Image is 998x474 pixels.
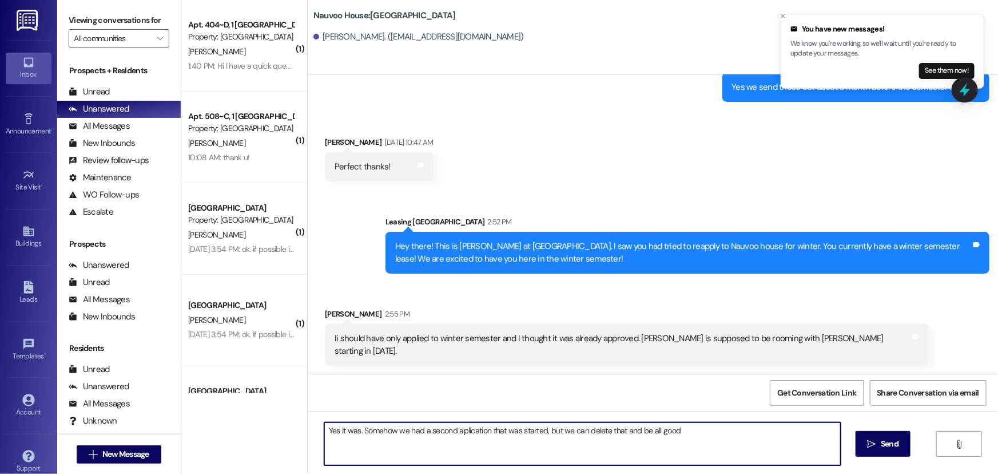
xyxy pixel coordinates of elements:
[856,431,911,457] button: Send
[57,342,181,354] div: Residents
[51,125,53,133] span: •
[324,422,841,465] textarea: Yes it was. Somehow we had a second aplication that was started, but we can delete that and be al...
[188,244,406,254] div: [DATE] 3:54 PM: ok. if possible i'm interested in selling my fall lease.
[69,11,169,29] label: Viewing conversations for
[325,136,434,152] div: [PERSON_NAME]
[6,165,51,196] a: Site Visit •
[69,311,135,323] div: New Inbounds
[6,53,51,84] a: Inbox
[6,278,51,309] a: Leads
[57,65,181,77] div: Prospects + Residents
[69,381,129,393] div: Unanswered
[6,390,51,421] a: Account
[69,120,130,132] div: All Messages
[69,294,130,306] div: All Messages
[188,385,294,397] div: [GEOGRAPHIC_DATA]
[881,438,898,450] span: Send
[188,138,245,148] span: [PERSON_NAME]
[188,202,294,214] div: [GEOGRAPHIC_DATA]
[77,445,161,464] button: New Message
[395,240,971,265] div: Hey there! This is [PERSON_NAME] at [GEOGRAPHIC_DATA]. I saw you had tried to reapply to Nauvoo h...
[102,448,149,460] span: New Message
[41,181,43,189] span: •
[69,259,129,271] div: Unanswered
[732,81,972,93] div: Yes we send those out about a month before the semester starts
[382,308,409,320] div: 2:55 PM
[485,216,512,228] div: 2:52 PM
[188,315,245,325] span: [PERSON_NAME]
[69,206,113,218] div: Escalate
[188,152,249,163] div: 10:08 AM: thank u!
[69,172,132,184] div: Maintenance
[188,46,245,57] span: [PERSON_NAME]
[69,398,130,410] div: All Messages
[868,440,876,449] i: 
[770,380,864,406] button: Get Conversation Link
[777,10,789,22] button: Close toast
[188,214,294,226] div: Property: [GEOGRAPHIC_DATA]
[382,136,434,148] div: [DATE] 10:47 AM
[188,19,294,31] div: Apt. 404~D, 1 [GEOGRAPHIC_DATA]
[157,34,163,43] i: 
[325,308,929,324] div: [PERSON_NAME]
[44,350,46,358] span: •
[870,380,987,406] button: Share Conversation via email
[188,123,294,135] div: Property: [GEOGRAPHIC_DATA]
[69,364,110,376] div: Unread
[69,415,117,427] div: Unknown
[790,39,975,59] p: We know you're working, so we'll wait until you're ready to update your messages.
[313,31,524,43] div: [PERSON_NAME]. ([EMAIL_ADDRESS][DOMAIN_NAME])
[69,86,110,98] div: Unread
[955,440,964,449] i: 
[89,450,97,459] i: 
[188,31,294,43] div: Property: [GEOGRAPHIC_DATA]
[188,329,406,339] div: [DATE] 3:54 PM: ok. if possible i'm interested in selling my fall lease.
[777,387,856,399] span: Get Conversation Link
[69,189,139,201] div: WO Follow-ups
[69,137,135,149] div: New Inbounds
[385,216,989,232] div: Leasing [GEOGRAPHIC_DATA]
[17,10,40,31] img: ResiDesk Logo
[335,333,910,357] div: Ii should have only applied to winter semester and I thought it was already approved. [PERSON_NAM...
[69,103,129,115] div: Unanswered
[188,110,294,123] div: Apt. 508~C, 1 [GEOGRAPHIC_DATA]
[188,299,294,311] div: [GEOGRAPHIC_DATA]
[74,29,151,48] input: All communities
[57,238,181,250] div: Prospects
[790,23,975,35] div: You have new messages!
[877,387,979,399] span: Share Conversation via email
[313,10,456,22] b: Nauvoo House: [GEOGRAPHIC_DATA]
[188,230,245,240] span: [PERSON_NAME]
[69,276,110,289] div: Unread
[6,334,51,365] a: Templates •
[335,161,391,173] div: Perfect thanks!
[6,222,51,252] a: Buildings
[69,155,149,167] div: Review follow-ups
[919,63,975,79] button: See them now!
